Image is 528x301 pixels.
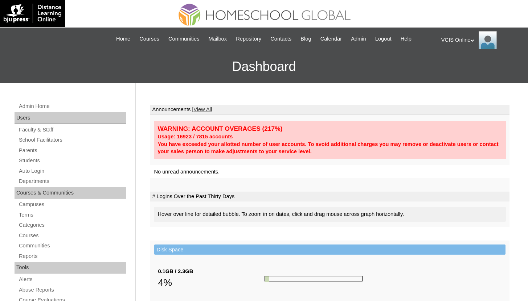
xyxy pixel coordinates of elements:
[150,165,509,179] td: No unread announcements.
[236,35,261,43] span: Repository
[15,112,126,124] div: Users
[18,167,126,176] a: Auto Login
[18,210,126,220] a: Terms
[18,275,126,284] a: Alerts
[317,35,345,43] a: Calendar
[193,106,212,112] a: View All
[18,156,126,165] a: Students
[150,105,509,115] td: Announcements |
[18,241,126,250] a: Communities
[154,244,506,255] td: Disk Space
[4,50,524,83] h3: Dashboard
[18,252,126,261] a: Reports
[157,141,502,155] div: You have exceeded your allotted number of user accounts. To avoid additional charges you may remo...
[4,4,61,23] img: logo-white.png
[267,35,295,43] a: Contacts
[297,35,315,43] a: Blog
[347,35,370,43] a: Admin
[479,31,497,49] img: VCIS Online Admin
[375,35,392,43] span: Logout
[139,35,159,43] span: Courses
[157,134,233,139] strong: Usage: 16923 / 7815 accounts
[300,35,311,43] span: Blog
[157,125,502,133] div: WARNING: ACCOUNT OVERAGES (217%)
[112,35,134,43] a: Home
[209,35,227,43] span: Mailbox
[158,275,265,290] div: 4%
[232,35,265,43] a: Repository
[18,200,126,209] a: Campuses
[205,35,231,43] a: Mailbox
[441,31,521,49] div: VCIS Online
[18,231,126,240] a: Courses
[320,35,342,43] span: Calendar
[154,207,506,222] div: Hover over line for detailed bubble. To zoom in on dates, click and drag mouse across graph horiz...
[270,35,291,43] span: Contacts
[18,102,126,111] a: Admin Home
[18,125,126,134] a: Faculty & Staff
[397,35,415,43] a: Help
[165,35,203,43] a: Communities
[15,187,126,199] div: Courses & Communities
[168,35,200,43] span: Communities
[15,262,126,273] div: Tools
[136,35,163,43] a: Courses
[18,221,126,230] a: Categories
[18,135,126,145] a: School Facilitators
[158,268,265,275] div: 0.1GB / 2.3GB
[372,35,395,43] a: Logout
[18,146,126,155] a: Parents
[18,285,126,294] a: Abuse Reports
[116,35,130,43] span: Home
[150,192,509,202] td: # Logins Over the Past Thirty Days
[18,177,126,186] a: Departments
[351,35,366,43] span: Admin
[401,35,412,43] span: Help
